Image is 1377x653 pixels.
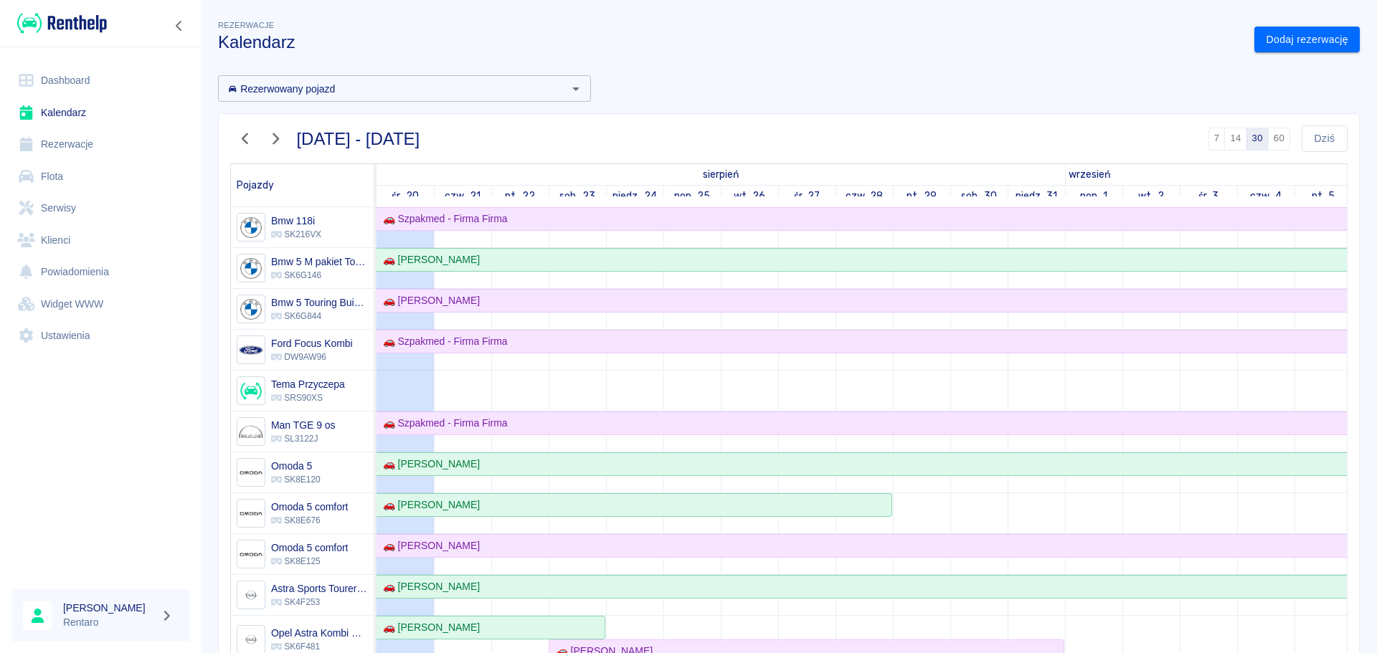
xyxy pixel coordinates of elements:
a: 24 sierpnia 2025 [609,186,661,206]
h6: Ford Focus Kombi [271,336,353,351]
h6: Bmw 5 M pakiet Touring [271,254,368,269]
img: Image [239,338,262,362]
a: 3 września 2025 [1195,186,1223,206]
a: Dashboard [11,65,190,97]
a: 22 sierpnia 2025 [501,186,539,206]
h6: Omoda 5 comfort [271,500,348,514]
img: Renthelp logo [17,11,107,35]
div: 🚗 [PERSON_NAME] [377,252,480,267]
p: SK6G844 [271,310,368,323]
div: 🚗 [PERSON_NAME] [377,620,480,635]
a: 2 września 2025 [1135,186,1168,206]
p: SRS90XS [271,391,345,404]
h6: Omoda 5 comfort [271,540,348,555]
img: Image [239,420,262,444]
a: 20 sierpnia 2025 [388,186,422,206]
div: 🚗 Szpakmed - Firma Firma [377,416,508,431]
h6: Tema Przyczepa [271,377,345,391]
a: 20 sierpnia 2025 [699,164,742,185]
img: Image [239,583,262,607]
a: 30 sierpnia 2025 [957,186,1000,206]
p: Rentaro [63,615,155,630]
h6: Bmw 118i [271,214,321,228]
a: Dodaj rezerwację [1254,27,1360,53]
img: Image [239,257,262,280]
p: SK216VX [271,228,321,241]
h6: [PERSON_NAME] [63,601,155,615]
h3: Kalendarz [218,32,1243,52]
a: 27 sierpnia 2025 [790,186,824,206]
a: 23 sierpnia 2025 [556,186,599,206]
div: 🚗 [PERSON_NAME] [377,538,480,553]
h6: Bmw 5 Touring Buissnes [271,295,368,310]
img: Image [239,379,262,403]
p: SL3122J [271,432,335,445]
a: 5 września 2025 [1308,186,1339,206]
button: 7 dni [1208,128,1226,151]
p: SK8E120 [271,473,321,486]
button: 30 dni [1246,128,1269,151]
a: 29 sierpnia 2025 [903,186,940,206]
h3: [DATE] - [DATE] [297,129,420,149]
a: Powiadomienia [11,256,190,288]
h6: Man TGE 9 os [271,418,335,432]
a: 28 sierpnia 2025 [842,186,887,206]
a: 1 września 2025 [1076,186,1112,206]
p: SK8E125 [271,555,348,568]
a: 25 sierpnia 2025 [671,186,714,206]
a: 26 sierpnia 2025 [730,186,770,206]
a: 1 września 2025 [1066,164,1115,185]
div: 🚗 [PERSON_NAME] [377,579,480,594]
img: Image [239,216,262,239]
a: 31 sierpnia 2025 [1012,186,1061,206]
a: 4 września 2025 [1246,186,1285,206]
h6: Omoda 5 [271,459,321,473]
button: Zwiń nawigację [169,16,190,35]
button: Dziś [1302,125,1348,152]
a: Flota [11,161,190,193]
h6: Opel Astra Kombi Kobalt [271,626,368,640]
div: 🚗 [PERSON_NAME] [377,293,480,308]
p: SK6G146 [271,269,368,282]
a: Rezerwacje [11,128,190,161]
button: 14 dni [1224,128,1246,151]
img: Image [239,628,262,652]
a: Widget WWW [11,288,190,320]
img: Image [239,502,262,525]
div: 🚗 [PERSON_NAME] [377,457,480,472]
span: Rezerwacje [218,21,274,29]
p: SK4F253 [271,596,368,609]
p: SK6F481 [271,640,368,653]
div: 🚗 Szpakmed - Firma Firma [377,334,508,349]
a: Klienci [11,224,190,257]
div: 🚗 [PERSON_NAME] [377,497,480,513]
a: Kalendarz [11,97,190,129]
button: 60 dni [1268,128,1290,151]
a: Serwisy [11,192,190,224]
button: Otwórz [566,79,586,99]
h6: Astra Sports Tourer Vulcan [271,581,368,596]
img: Image [239,543,262,566]
div: 🚗 Szpakmed - Firma Firma [377,211,508,227]
input: Wyszukaj i wybierz pojazdy... [222,80,563,97]
img: Image [239,297,262,321]
a: Renthelp logo [11,11,107,35]
p: SK8E676 [271,514,348,527]
img: Image [239,461,262,485]
p: DW9AW96 [271,351,353,363]
a: 21 sierpnia 2025 [441,186,484,206]
span: Pojazdy [237,179,274,191]
a: Ustawienia [11,320,190,352]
